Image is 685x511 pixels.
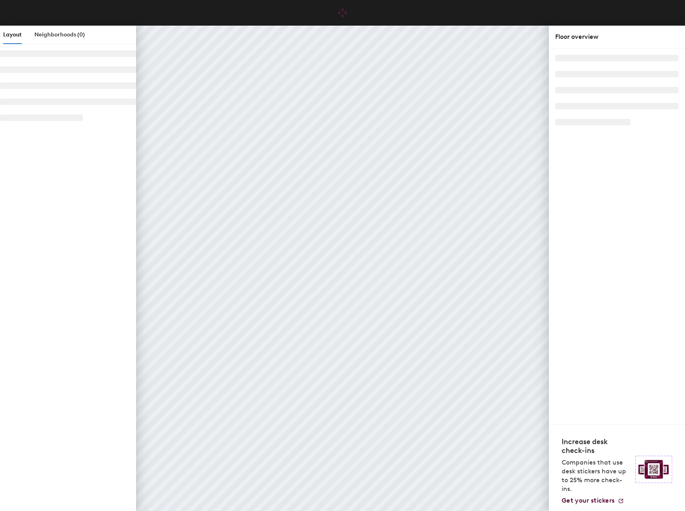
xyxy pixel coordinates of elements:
p: Companies that use desk stickers have up to 25% more check-ins. [562,458,631,493]
span: Layout [3,31,22,38]
span: Neighborhoods (0) [34,31,85,38]
span: Get your stickers [562,497,614,504]
h4: Increase desk check-ins [562,437,631,455]
a: Get your stickers [562,497,624,505]
img: Sticker logo [635,456,672,483]
div: Floor overview [555,32,679,42]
